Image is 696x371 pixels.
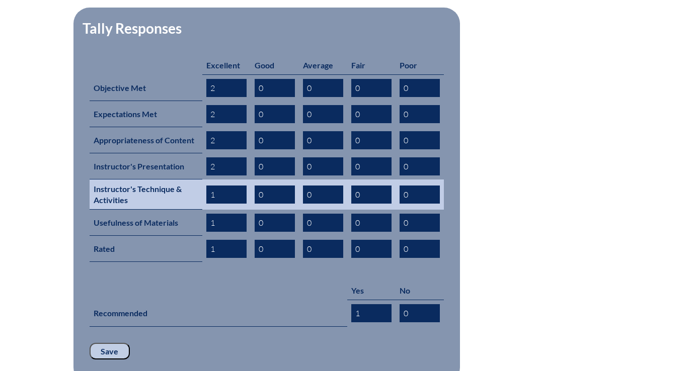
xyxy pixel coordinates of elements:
th: Good [251,56,299,75]
th: No [396,281,444,300]
th: Instructor's Presentation [90,153,202,179]
th: Average [299,56,347,75]
th: Usefulness of Materials [90,210,202,236]
th: Instructor's Technique & Activities [90,179,202,210]
th: Appropriateness of Content [90,127,202,153]
input: Save [90,343,130,360]
th: Yes [347,281,396,300]
legend: Tally Responses [82,20,183,37]
th: Excellent [202,56,251,75]
th: Rated [90,236,202,262]
th: Poor [396,56,444,75]
th: Expectations Met [90,101,202,127]
th: Objective Met [90,74,202,101]
th: Recommended [90,300,347,327]
th: Fair [347,56,396,75]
